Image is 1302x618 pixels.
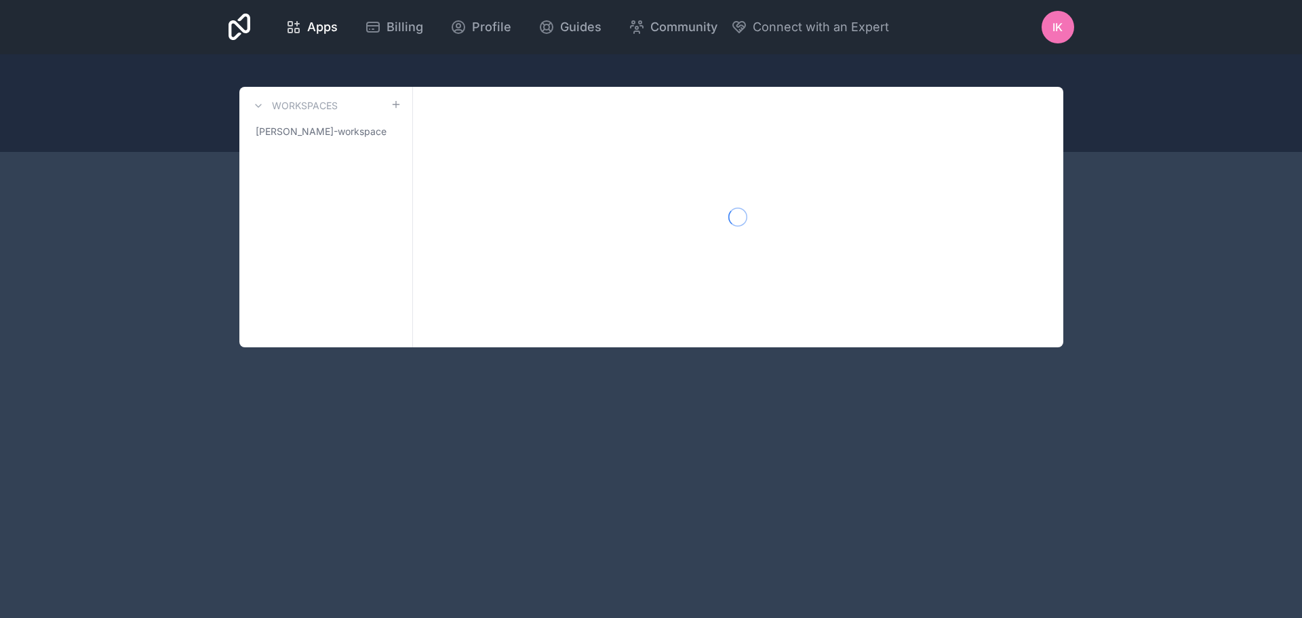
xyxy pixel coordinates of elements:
span: Guides [560,18,601,37]
a: Apps [275,12,349,42]
h3: Workspaces [272,99,338,113]
span: Community [650,18,717,37]
span: Profile [472,18,511,37]
a: Workspaces [250,98,338,114]
span: Billing [387,18,423,37]
button: Connect with an Expert [731,18,889,37]
a: Profile [439,12,522,42]
a: [PERSON_NAME]-workspace [250,119,401,144]
a: Billing [354,12,434,42]
span: IK [1052,19,1063,35]
span: Apps [307,18,338,37]
span: [PERSON_NAME]-workspace [256,125,387,138]
a: Community [618,12,728,42]
span: Connect with an Expert [753,18,889,37]
a: Guides [528,12,612,42]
